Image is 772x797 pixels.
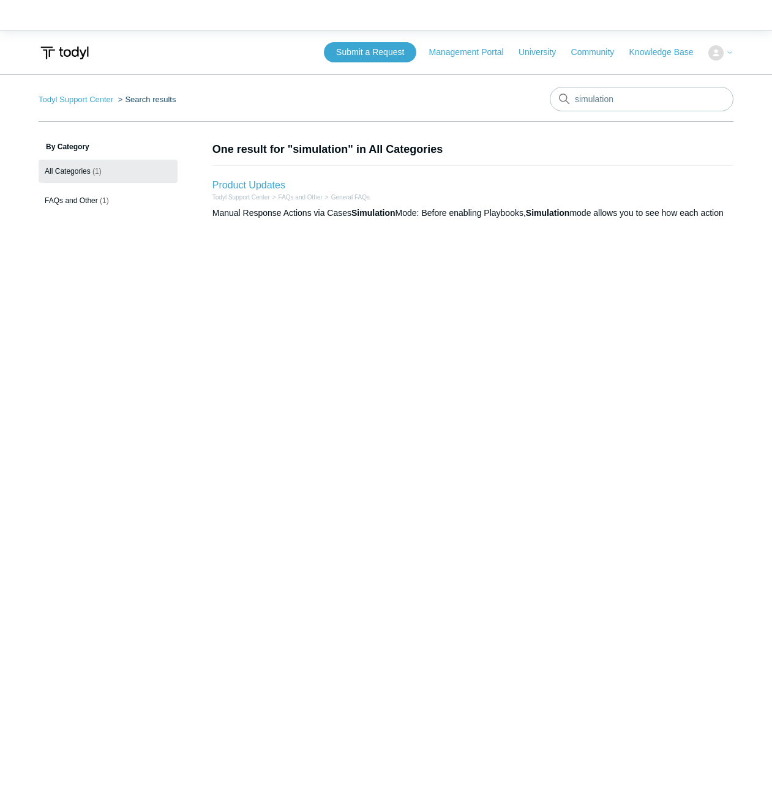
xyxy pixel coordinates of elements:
li: General FAQs [323,193,370,202]
h1: One result for "simulation" in All Categories [212,141,733,158]
li: Search results [116,95,176,104]
em: Simulation [351,208,395,218]
a: Todyl Support Center [39,95,113,104]
em: Simulation [526,208,570,218]
a: Knowledge Base [629,46,706,59]
span: All Categories [45,167,91,176]
li: Todyl Support Center [212,193,270,202]
a: Submit a Request [324,42,416,62]
a: FAQs and Other [279,194,323,201]
h3: By Category [39,141,178,152]
a: Todyl Support Center [212,194,270,201]
li: FAQs and Other [270,193,323,202]
a: Management Portal [429,46,516,59]
span: (1) [100,196,109,205]
span: FAQs and Other [45,196,98,205]
span: (1) [92,167,102,176]
a: General FAQs [331,194,370,201]
a: All Categories (1) [39,160,178,183]
a: Product Updates [212,180,285,190]
li: Todyl Support Center [39,95,116,104]
a: FAQs and Other (1) [39,189,178,212]
div: Manual Response Actions via Cases Mode: Before enabling Playbooks, mode allows you to see how eac... [212,207,733,220]
a: University [519,46,568,59]
input: Search [550,87,733,111]
img: Todyl Support Center Help Center home page [39,42,91,64]
a: Community [571,46,627,59]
